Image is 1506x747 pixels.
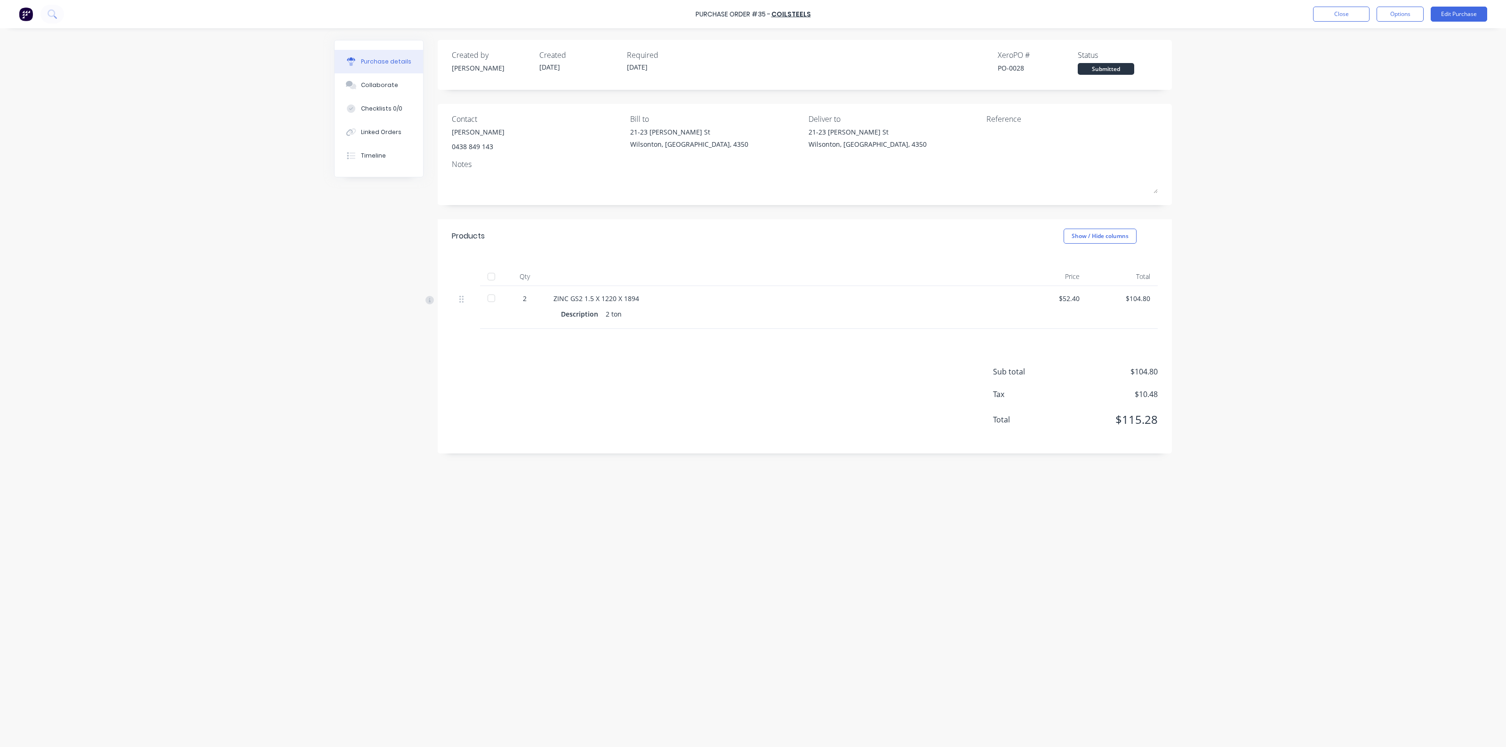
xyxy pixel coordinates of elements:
[452,63,532,73] div: [PERSON_NAME]
[504,267,546,286] div: Qty
[1313,7,1370,22] button: Close
[361,57,411,66] div: Purchase details
[630,139,748,149] div: Wilsonton, [GEOGRAPHIC_DATA], 4350
[335,120,423,144] button: Linked Orders
[809,139,927,149] div: Wilsonton, [GEOGRAPHIC_DATA], 4350
[627,49,707,61] div: Required
[1024,294,1080,303] div: $52.40
[1095,294,1150,303] div: $104.80
[553,294,1009,303] div: ZINC GS2 1.5 X 1220 X 1894
[361,128,401,136] div: Linked Orders
[630,127,748,137] div: 21-23 [PERSON_NAME] St
[1431,7,1487,22] button: Edit Purchase
[361,104,402,113] div: Checklists 0/0
[809,127,927,137] div: 21-23 [PERSON_NAME] St
[696,9,770,19] div: Purchase Order #35 -
[539,49,619,61] div: Created
[998,63,1078,73] div: PO-0028
[771,9,811,19] a: COILSTEELS
[361,151,386,160] div: Timeline
[630,113,801,125] div: Bill to
[452,159,1158,170] div: Notes
[1064,411,1158,428] span: $115.28
[452,230,485,242] div: Products
[361,81,398,89] div: Collaborate
[1377,7,1424,22] button: Options
[1087,267,1158,286] div: Total
[511,294,538,303] div: 2
[606,307,622,321] div: 2 ton
[993,389,1064,400] span: Tax
[1078,49,1158,61] div: Status
[452,113,623,125] div: Contact
[452,142,505,151] div: 0438 849 143
[1064,229,1137,244] button: Show / Hide columns
[335,97,423,120] button: Checklists 0/0
[452,49,532,61] div: Created by
[335,144,423,167] button: Timeline
[1017,267,1087,286] div: Price
[998,49,1078,61] div: Xero PO #
[809,113,980,125] div: Deliver to
[1064,389,1158,400] span: $10.48
[1064,366,1158,377] span: $104.80
[993,414,1064,425] span: Total
[561,307,606,321] div: Description
[993,366,1064,377] span: Sub total
[986,113,1158,125] div: Reference
[335,50,423,73] button: Purchase details
[452,127,505,137] div: [PERSON_NAME]
[19,7,33,21] img: Factory
[1078,63,1134,75] div: Submitted
[335,73,423,97] button: Collaborate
